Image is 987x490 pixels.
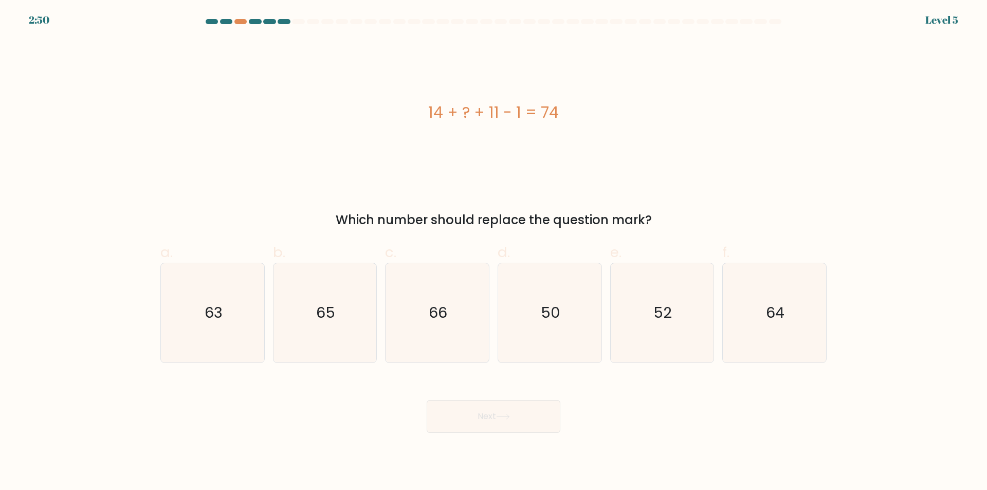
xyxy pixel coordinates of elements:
button: Next [427,400,560,433]
text: 64 [766,303,785,323]
div: Level 5 [925,12,958,28]
span: f. [722,242,729,262]
span: d. [498,242,510,262]
span: e. [610,242,622,262]
span: a. [160,242,173,262]
text: 66 [429,303,448,323]
span: c. [385,242,396,262]
text: 50 [541,303,560,323]
text: 63 [205,303,223,323]
span: b. [273,242,285,262]
text: 65 [316,303,335,323]
text: 52 [654,303,672,323]
div: 2:50 [29,12,49,28]
div: 14 + ? + 11 - 1 = 74 [160,101,827,124]
div: Which number should replace the question mark? [167,211,820,229]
